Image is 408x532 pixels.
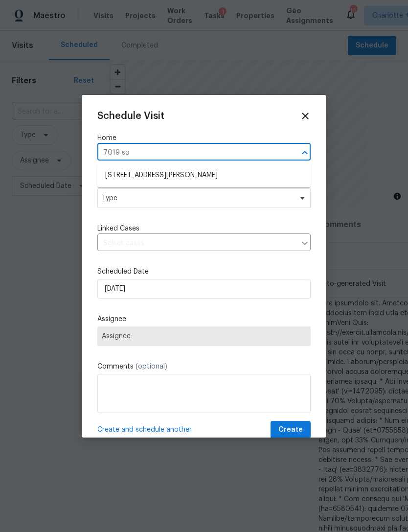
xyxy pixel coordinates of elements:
span: Linked Cases [97,224,139,233]
span: Assignee [102,332,306,340]
span: Create and schedule another [97,425,192,435]
label: Assignee [97,314,311,324]
label: Comments [97,362,311,371]
input: Enter in an address [97,145,283,161]
label: Scheduled Date [97,267,311,277]
button: Close [298,146,312,160]
input: Select cases [97,236,296,251]
li: [STREET_ADDRESS][PERSON_NAME] [97,167,311,184]
span: Schedule Visit [97,111,164,121]
span: Close [300,111,311,121]
span: Create [278,424,303,436]
span: Type [102,193,292,203]
button: Create [271,421,311,439]
label: Home [97,133,311,143]
input: M/D/YYYY [97,279,311,299]
span: (optional) [136,363,167,370]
